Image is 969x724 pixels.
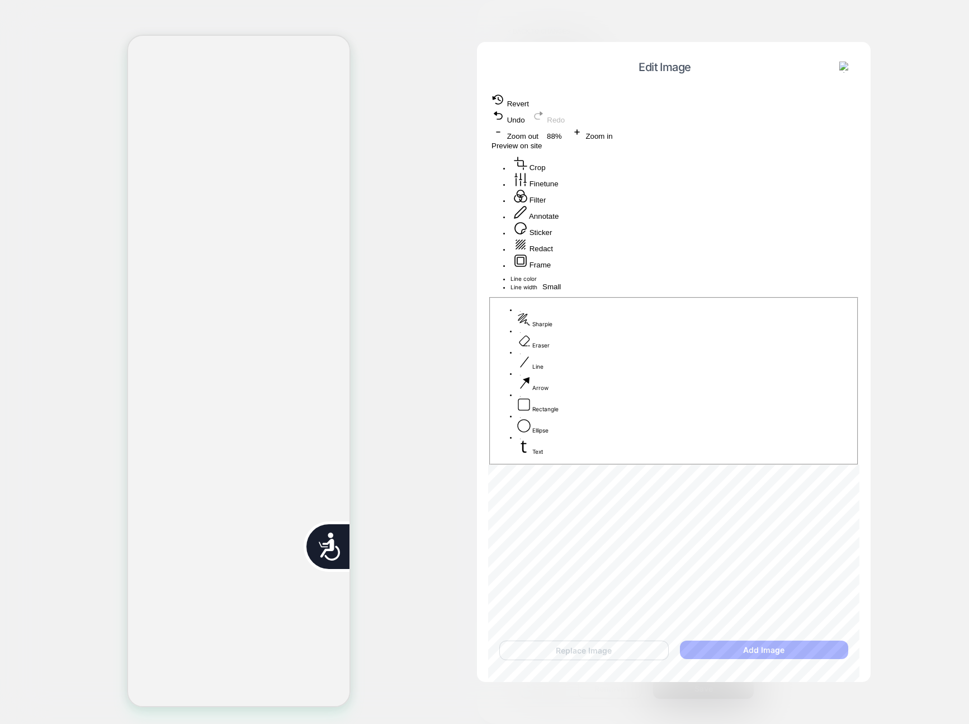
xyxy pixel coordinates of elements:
label: Ellipse [517,419,853,434]
span: Redact [530,245,553,253]
span: Small [542,283,561,291]
label: Line [517,355,853,370]
input: Eraser [520,332,521,333]
span: Line [532,363,543,370]
label: Rectangle [517,398,853,412]
label: Arrow [517,377,853,391]
button: Sticker [511,221,555,237]
label: Text [517,440,853,455]
button: Crop [511,156,549,172]
span: Arrow [532,384,549,391]
label: Eraser [517,334,853,349]
input: Text [520,439,521,439]
button: Small [539,282,564,292]
span: Eraser [532,342,550,349]
input: Sharpie [520,311,521,312]
span: Annotate [529,212,559,220]
button: Frame [511,253,554,270]
span: Line width [542,283,561,291]
span: Rectangle [532,406,559,412]
span: Text [532,448,543,455]
span: Finetune [530,180,559,188]
span: Preview on site [491,142,542,150]
button: Annotate [511,205,562,221]
span: Sticker [530,228,552,237]
span: Crop [530,163,546,172]
button: Filter [511,189,549,205]
input: Ellipse [520,417,521,418]
span: Frame [530,261,551,269]
span: Filter [530,196,546,204]
button: Preview on site [488,141,545,151]
input: Rectangle [520,396,521,397]
button: Redact [511,237,556,253]
label: Sharpie [517,313,853,327]
span: Line color [511,275,537,282]
span: Line width [511,284,537,290]
input: Line [520,354,521,354]
button: Finetune [511,172,562,189]
span: Sharpie [532,321,552,327]
span: Ellipse [532,427,549,434]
